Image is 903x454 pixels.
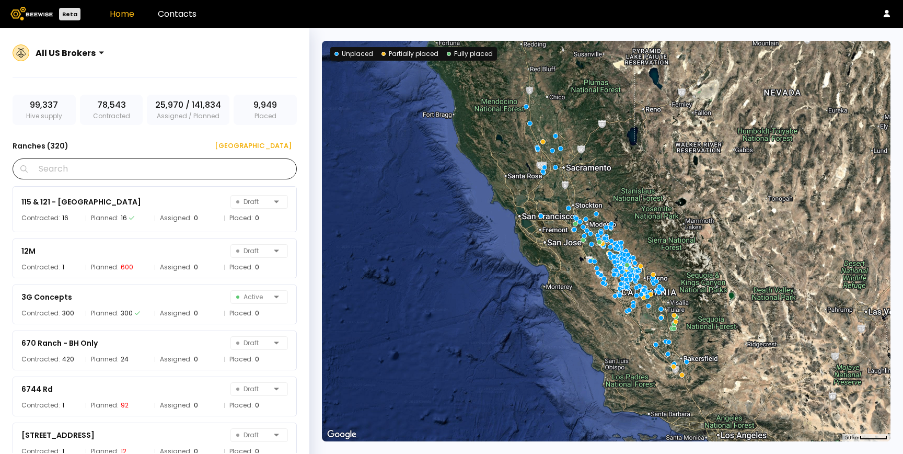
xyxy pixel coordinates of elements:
[10,7,53,20] img: Beewise logo
[381,49,438,59] div: Partially placed
[236,383,270,395] span: Draft
[91,262,119,273] span: Planned:
[234,95,297,125] div: Placed
[91,213,119,223] span: Planned:
[160,213,192,223] span: Assigned:
[21,383,53,395] div: 6744 Rd
[121,354,129,365] div: 24
[236,196,270,208] span: Draft
[194,308,198,319] div: 0
[147,95,229,125] div: Assigned / Planned
[845,435,860,440] span: 50 km
[229,400,253,411] span: Placed:
[202,138,297,154] button: [GEOGRAPHIC_DATA]
[255,354,259,365] div: 0
[160,262,192,273] span: Assigned:
[121,213,127,223] div: 16
[21,308,60,319] span: Contracted:
[21,245,36,257] div: 12M
[21,337,98,349] div: 670 Ranch - BH Only
[194,262,198,273] div: 0
[21,262,60,273] span: Contracted:
[160,308,192,319] span: Assigned:
[255,213,259,223] div: 0
[110,8,134,20] a: Home
[59,8,80,20] div: Beta
[121,262,133,273] div: 600
[194,354,198,365] div: 0
[325,428,359,441] a: Open this area in Google Maps (opens a new window)
[121,308,133,319] div: 300
[62,262,64,273] div: 1
[229,213,253,223] span: Placed:
[91,308,119,319] span: Planned:
[334,49,373,59] div: Unplaced
[30,99,58,111] span: 99,337
[21,354,60,365] span: Contracted:
[13,95,76,125] div: Hive supply
[62,213,68,223] div: 16
[842,434,890,441] button: Map Scale: 50 km per 49 pixels
[255,308,259,319] div: 0
[236,245,270,257] span: Draft
[253,99,277,111] span: 9,949
[62,354,74,365] div: 420
[21,291,72,303] div: 3G Concepts
[229,262,253,273] span: Placed:
[36,47,96,60] div: All US Brokers
[160,354,192,365] span: Assigned:
[194,213,198,223] div: 0
[21,196,141,208] div: 115 & 121 - [GEOGRAPHIC_DATA]
[160,400,192,411] span: Assigned:
[229,354,253,365] span: Placed:
[325,428,359,441] img: Google
[255,400,259,411] div: 0
[255,262,259,273] div: 0
[91,354,119,365] span: Planned:
[158,8,196,20] a: Contacts
[91,400,119,411] span: Planned:
[236,429,270,441] span: Draft
[155,99,221,111] span: 25,970 / 141,834
[447,49,493,59] div: Fully placed
[62,308,74,319] div: 300
[80,95,143,125] div: Contracted
[97,99,126,111] span: 78,543
[236,337,270,349] span: Draft
[121,400,129,411] div: 92
[207,141,292,151] div: [GEOGRAPHIC_DATA]
[21,429,95,441] div: [STREET_ADDRESS]
[194,400,198,411] div: 0
[229,308,253,319] span: Placed:
[62,400,64,411] div: 1
[13,139,68,153] h3: Ranches ( 320 )
[236,291,270,303] span: Active
[21,400,60,411] span: Contracted:
[21,213,60,223] span: Contracted:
